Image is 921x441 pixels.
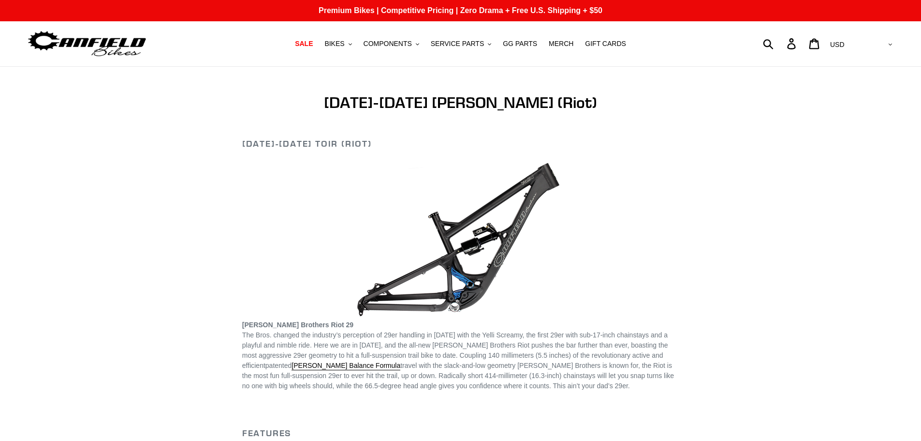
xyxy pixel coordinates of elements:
a: GG PARTS [498,37,542,50]
a: SALE [290,37,318,50]
h2: [DATE]-[DATE] Toir (Riot) [242,138,679,149]
span: SALE [295,40,313,48]
h2: FEATURES [242,428,679,439]
img: Canfield Bikes [27,29,147,59]
span: BIKES [324,40,344,48]
span: SERVICE PARTS [431,40,484,48]
button: BIKES [320,37,356,50]
span: patented [265,362,400,370]
span: GG PARTS [503,40,537,48]
button: COMPONENTS [359,37,424,50]
h1: [DATE]-[DATE] [PERSON_NAME] (Riot) [242,93,679,112]
button: SERVICE PARTS [426,37,496,50]
span: travel with the slack-and-low geometry [PERSON_NAME] Brothers is known for, the Riot is the most ... [242,362,674,390]
a: GIFT CARDS [580,37,631,50]
a: MERCH [544,37,578,50]
span: GIFT CARDS [585,40,626,48]
span: The Bros. changed the industry’s perception of 29er handling in [DATE] with the Yelli Screamy, th... [242,331,668,369]
b: [PERSON_NAME] Brothers Riot 29 [242,321,353,329]
span: COMPONENTS [364,40,412,48]
a: [PERSON_NAME] Balance Formula [292,362,400,370]
input: Search [768,33,793,54]
span: MERCH [549,40,573,48]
